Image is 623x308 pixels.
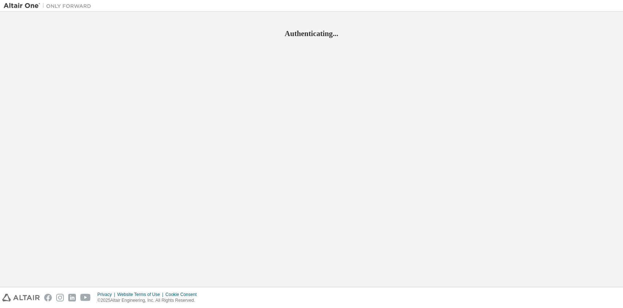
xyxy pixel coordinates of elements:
[165,292,201,297] div: Cookie Consent
[97,292,117,297] div: Privacy
[80,294,91,301] img: youtube.svg
[4,29,619,38] h2: Authenticating...
[4,2,95,9] img: Altair One
[2,294,40,301] img: altair_logo.svg
[56,294,64,301] img: instagram.svg
[97,297,201,304] p: © 2025 Altair Engineering, Inc. All Rights Reserved.
[117,292,165,297] div: Website Terms of Use
[68,294,76,301] img: linkedin.svg
[44,294,52,301] img: facebook.svg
